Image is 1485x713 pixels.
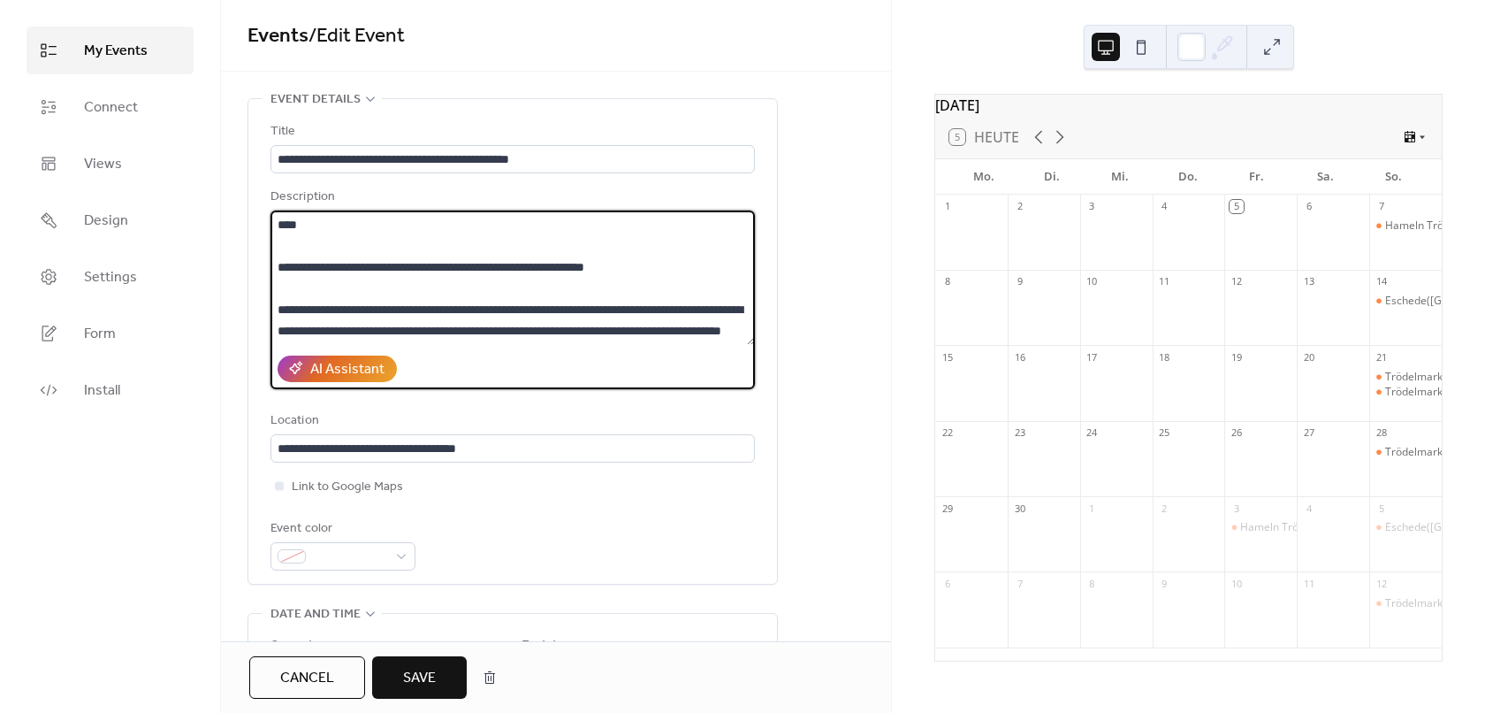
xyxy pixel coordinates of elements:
div: So. [1359,159,1428,195]
div: Trödelmarkt Neustadt am Rübenberge Edeka-Center Hanekamp TRÖDEL SONDERPREISE [1369,445,1442,460]
div: 14 [1375,275,1388,288]
div: 12 [1230,275,1243,288]
a: Views [27,140,194,188]
div: 3 [1230,502,1243,515]
div: AI Assistant [310,359,385,380]
div: Hameln Trödelmarkt Edeka Center Hermasch [1369,218,1442,234]
div: 20 [1302,350,1315,364]
div: End date [522,636,577,657]
div: 9 [1158,577,1171,590]
a: Form [27,310,194,357]
a: Settings [27,253,194,301]
div: 17 [1085,350,1099,364]
a: Design [27,196,194,244]
button: AI Assistant [278,356,397,382]
div: 30 [1013,502,1026,515]
div: 12 [1375,577,1388,590]
span: Connect [84,97,138,119]
div: 26 [1230,426,1243,440]
div: Sa. [1291,159,1359,195]
span: Install [84,380,120,402]
div: 8 [1085,577,1099,590]
span: Settings [84,267,137,288]
div: 11 [1158,275,1171,288]
div: 21 [1375,350,1388,364]
div: 9 [1013,275,1026,288]
button: Save [372,656,467,699]
div: Mi. [1086,159,1154,195]
span: Design [84,211,128,232]
div: 15 [940,350,954,364]
div: Event color [270,518,412,540]
div: 11 [1302,577,1315,590]
div: 6 [940,577,954,590]
div: Mo. [949,159,1017,195]
div: 5 [1230,200,1243,213]
a: Install [27,366,194,414]
span: Save [403,668,436,689]
div: 1 [1085,502,1099,515]
div: 10 [1085,275,1099,288]
div: Start date [270,636,332,657]
div: 25 [1158,426,1171,440]
div: Eschede(Celle) Trödelmarkt Edeka Durasin TRÖDEL SONDERPREISE [1369,520,1442,535]
div: Location [270,410,751,432]
div: 7 [1375,200,1388,213]
div: 7 [1013,577,1026,590]
button: Cancel [249,656,365,699]
div: 22 [940,426,954,440]
span: / Edit Event [308,17,405,56]
div: 4 [1302,502,1315,515]
a: Events [247,17,308,56]
span: Event details [270,89,361,111]
div: 27 [1302,426,1315,440]
a: Connect [27,83,194,131]
div: 6 [1302,200,1315,213]
span: My Events [84,41,148,62]
div: [DATE] [935,95,1442,116]
div: 3 [1085,200,1099,213]
span: Form [84,324,116,345]
div: 2 [1158,502,1171,515]
div: Di. [1017,159,1085,195]
a: My Events [27,27,194,74]
div: Eschede(Celle) Trödelmarkt Edeka Durasin TRÖDEL SONDERPREISE [1369,294,1442,309]
span: Link to Google Maps [292,477,403,498]
div: Trödelmarkt Stolzenau Raiffeisen Markt TRÖDEL SONDERPREISE [1369,385,1442,400]
div: 16 [1013,350,1026,364]
div: Do. [1154,159,1222,195]
div: 2 [1013,200,1026,213]
div: Trödelmarkt Celle(Altencelle) Edeka Durasin TRÖDLER SONDERPREISE [1369,596,1442,611]
div: 5 [1375,502,1388,515]
div: Trödelmarkt Celle(Altencelle) Edeka Durasin TRÖDLER SONDERPREISE [1369,370,1442,385]
div: 23 [1013,426,1026,440]
div: Description [270,187,751,208]
div: 24 [1085,426,1099,440]
div: 29 [940,502,954,515]
div: 4 [1158,200,1171,213]
div: 10 [1230,577,1243,590]
div: 19 [1230,350,1243,364]
div: Title [270,121,751,142]
div: 8 [940,275,954,288]
div: 1 [940,200,954,213]
span: Cancel [280,668,334,689]
div: Hameln Trödelmarkt Edeka Center Hermasch [1224,520,1297,535]
div: 18 [1158,350,1171,364]
span: Date and time [270,604,361,625]
div: 13 [1302,275,1315,288]
div: 28 [1375,426,1388,440]
span: Views [84,154,122,175]
div: Fr. [1222,159,1291,195]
